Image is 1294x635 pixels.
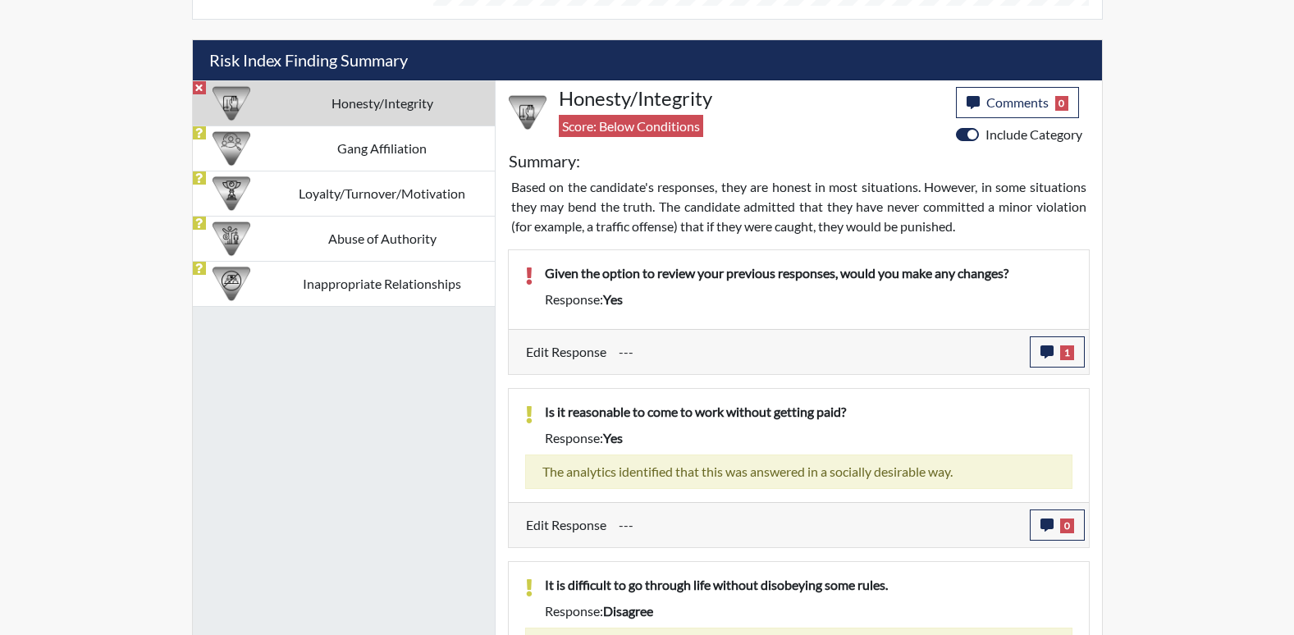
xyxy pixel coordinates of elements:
[603,603,653,619] span: disagree
[559,87,944,111] h4: Honesty/Integrity
[533,290,1085,309] div: Response:
[526,336,606,368] label: Edit Response
[603,291,623,307] span: yes
[956,87,1080,118] button: Comments0
[270,171,495,216] td: Loyalty/Turnover/Motivation
[213,175,250,212] img: CATEGORY%20ICON-17.40ef8247.png
[606,509,1030,541] div: Update the test taker's response, the change might impact the score
[559,115,703,137] span: Score: Below Conditions
[270,80,495,126] td: Honesty/Integrity
[533,428,1085,448] div: Response:
[525,455,1072,489] div: The analytics identified that this was answered in a socially desirable way.
[270,126,495,171] td: Gang Affiliation
[1030,509,1085,541] button: 0
[1060,519,1074,533] span: 0
[1060,345,1074,360] span: 1
[509,94,546,131] img: CATEGORY%20ICON-11.a5f294f4.png
[533,601,1085,621] div: Response:
[509,151,580,171] h5: Summary:
[511,177,1086,236] p: Based on the candidate's responses, they are honest in most situations. However, in some situatio...
[270,216,495,261] td: Abuse of Authority
[1030,336,1085,368] button: 1
[193,40,1102,80] h5: Risk Index Finding Summary
[213,130,250,167] img: CATEGORY%20ICON-02.2c5dd649.png
[545,263,1072,283] p: Given the option to review your previous responses, would you make any changes?
[606,336,1030,368] div: Update the test taker's response, the change might impact the score
[545,575,1072,595] p: It is difficult to go through life without disobeying some rules.
[213,265,250,303] img: CATEGORY%20ICON-14.139f8ef7.png
[270,261,495,306] td: Inappropriate Relationships
[213,85,250,122] img: CATEGORY%20ICON-11.a5f294f4.png
[526,509,606,541] label: Edit Response
[545,402,1072,422] p: Is it reasonable to come to work without getting paid?
[603,430,623,445] span: yes
[213,220,250,258] img: CATEGORY%20ICON-01.94e51fac.png
[986,94,1049,110] span: Comments
[1055,96,1069,111] span: 0
[985,125,1082,144] label: Include Category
